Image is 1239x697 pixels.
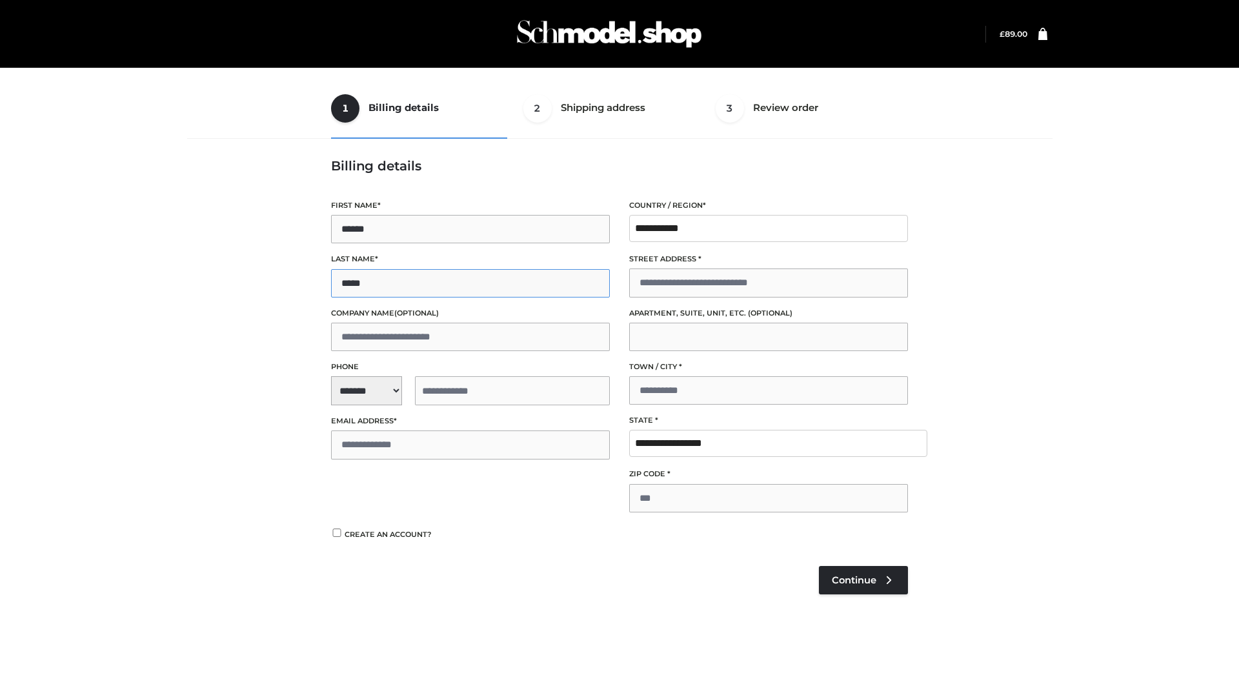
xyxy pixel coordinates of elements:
label: Town / City [629,361,908,373]
span: (optional) [394,308,439,318]
img: Schmodel Admin 964 [512,8,706,59]
span: £ [1000,29,1005,39]
label: ZIP Code [629,468,908,480]
label: Street address [629,253,908,265]
label: Company name [331,307,610,319]
h3: Billing details [331,158,908,174]
label: Apartment, suite, unit, etc. [629,307,908,319]
label: Country / Region [629,199,908,212]
label: First name [331,199,610,212]
label: Email address [331,415,610,427]
a: £89.00 [1000,29,1027,39]
label: State [629,414,908,427]
span: Continue [832,574,876,586]
bdi: 89.00 [1000,29,1027,39]
span: (optional) [748,308,792,318]
input: Create an account? [331,529,343,537]
label: Phone [331,361,610,373]
span: Create an account? [345,530,432,539]
label: Last name [331,253,610,265]
a: Continue [819,566,908,594]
